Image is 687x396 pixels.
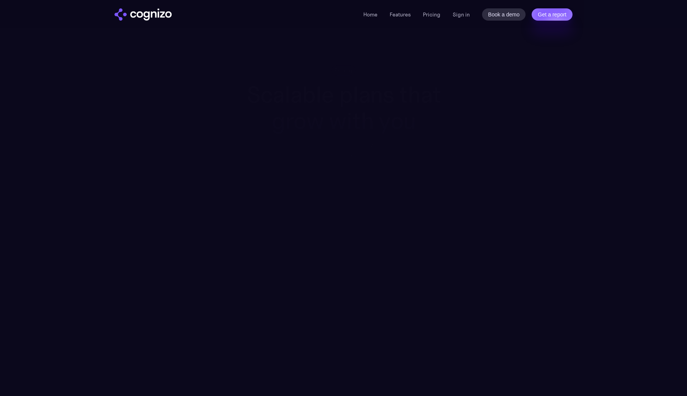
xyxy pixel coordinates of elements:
a: Sign in [453,10,470,19]
a: Get a report [532,8,572,21]
img: cognizo logo [114,8,172,21]
div: Pricing [335,67,352,74]
a: home [114,8,172,21]
a: Pricing [423,11,440,18]
a: Features [390,11,411,18]
a: Home [363,11,377,18]
div: Turn AI search into a primary acquisition channel with deep analytics focused on action. Our ente... [220,140,467,160]
h1: Scalable plans that grow with you [220,82,467,134]
a: Book a demo [482,8,526,21]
